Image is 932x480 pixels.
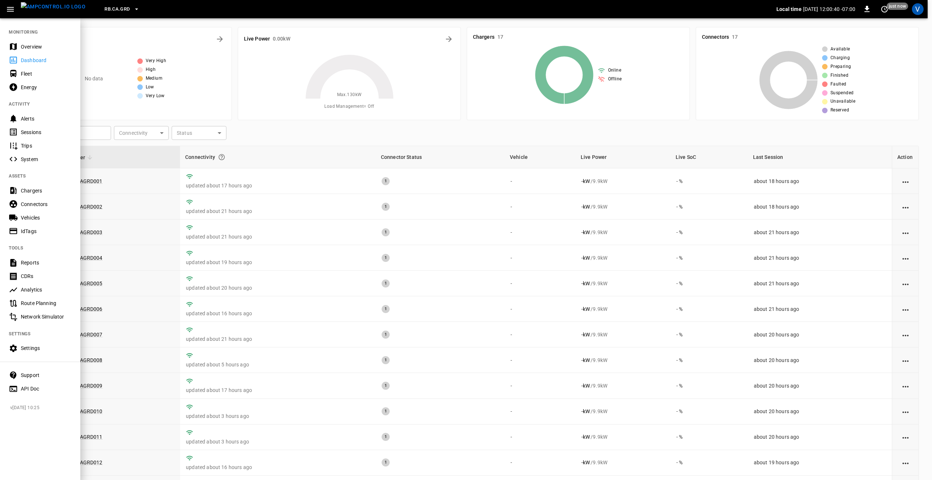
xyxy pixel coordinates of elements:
div: profile-icon [912,3,924,15]
div: Vehicles [21,214,72,221]
div: Chargers [21,187,72,194]
p: Local time [776,5,802,13]
div: Fleet [21,70,72,77]
div: Settings [21,344,72,352]
div: Energy [21,84,72,91]
div: System [21,156,72,163]
div: Alerts [21,115,72,122]
div: Network Simulator [21,313,72,320]
div: API Doc [21,385,72,392]
div: Reports [21,259,72,266]
img: ampcontrol.io logo [21,2,85,11]
div: Overview [21,43,72,50]
span: RB.CA.GRD [104,5,130,14]
div: Connectors [21,201,72,208]
button: set refresh interval [879,3,890,15]
div: Dashboard [21,57,72,64]
div: Support [21,372,72,379]
div: Route Planning [21,300,72,307]
span: v [DATE] 10:25 [10,404,75,412]
span: just now [887,3,908,10]
div: Analytics [21,286,72,293]
div: Trips [21,142,72,149]
p: [DATE] 12:00:40 -07:00 [803,5,855,13]
div: CDRs [21,273,72,280]
div: Sessions [21,129,72,136]
div: IdTags [21,228,72,235]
